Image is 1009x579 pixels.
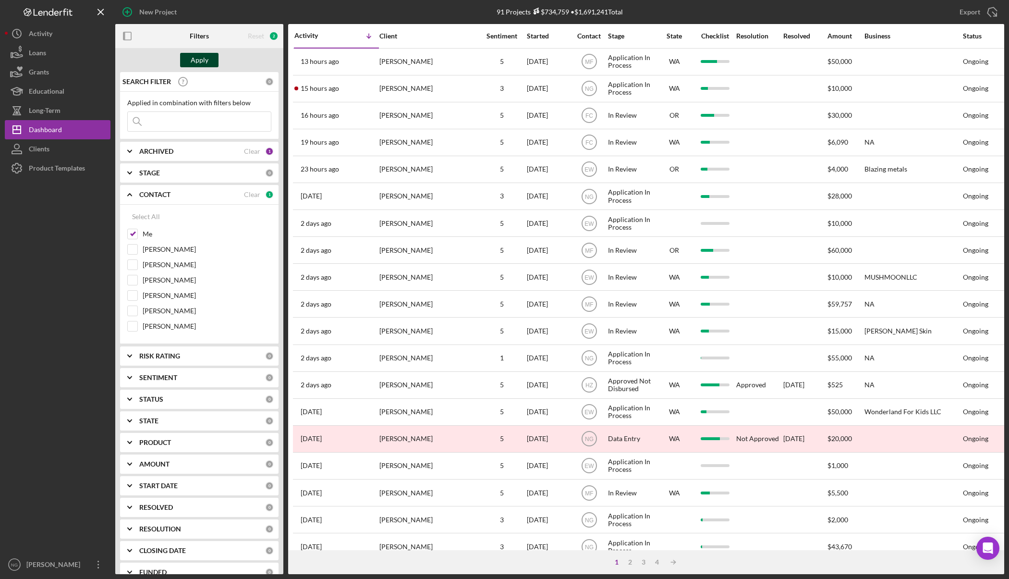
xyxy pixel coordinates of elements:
time: 2025-10-10 03:02 [301,58,339,65]
button: NG[PERSON_NAME] [5,555,110,574]
text: MF [585,59,593,65]
span: $50,000 [827,57,852,65]
div: Checklist [694,32,735,40]
label: [PERSON_NAME] [143,275,271,285]
time: 2025-10-06 23:47 [301,435,322,443]
div: 3 [637,558,650,566]
b: RESOLUTION [139,525,181,533]
div: [PERSON_NAME] [379,372,475,398]
div: 1 [265,190,274,199]
div: 2 [623,558,637,566]
div: In Review [608,480,654,505]
span: $30,000 [827,111,852,119]
div: 0 [265,417,274,425]
label: Me [143,229,271,239]
text: EW [584,166,594,173]
button: Select All [127,207,165,226]
div: Resolution [736,32,782,40]
div: 0 [265,568,274,577]
div: WA [655,58,693,65]
div: OR [655,246,693,254]
b: RISK RATING [139,352,180,360]
button: Grants [5,62,110,82]
div: Amount [827,32,863,40]
div: NA [864,345,960,371]
div: [DATE] [527,399,570,425]
div: Ongoing [963,58,988,65]
div: [DATE] [527,237,570,263]
div: WA [655,273,693,281]
div: Apply [191,53,208,67]
div: Ongoing [963,489,988,497]
div: Ongoing [963,192,988,200]
b: FUNDED [139,568,167,576]
button: Apply [180,53,219,67]
text: EW [584,409,594,416]
div: 0 [265,169,274,177]
div: 5 [478,408,526,416]
div: [PERSON_NAME] [379,237,475,263]
div: 0 [265,503,274,512]
div: 5 [478,58,526,65]
div: In Review [608,103,654,128]
text: NG [11,562,18,567]
div: In Review [608,318,654,344]
span: $55,000 [827,354,852,362]
label: [PERSON_NAME] [143,291,271,300]
div: Clients [29,139,49,161]
div: [DATE] [527,534,570,559]
div: Clear [244,148,260,155]
div: [PERSON_NAME] [379,264,475,290]
div: Resolved [783,32,827,40]
div: Application In Process [608,210,654,236]
div: Ongoing [963,462,988,469]
div: WA [655,85,693,92]
text: FC [585,139,593,146]
b: PRODUCT [139,439,171,446]
div: 0 [265,395,274,404]
div: Status [963,32,1009,40]
div: [DATE] [527,426,570,452]
div: [DATE] [527,130,570,155]
b: RESOLVED [139,504,173,511]
button: Export [950,2,1004,22]
div: [PERSON_NAME] [379,399,475,425]
text: NG [585,543,594,550]
div: Ongoing [963,381,988,389]
div: OR [655,111,693,119]
div: Approved Not Disbursed [608,372,654,398]
div: WA [655,381,693,389]
div: Ongoing [963,327,988,335]
time: 2025-10-06 19:09 [301,543,322,551]
span: $60,000 [827,246,852,254]
div: Application In Process [608,453,654,479]
div: [DATE] [527,507,570,532]
div: [DATE] [783,372,827,398]
div: Application In Process [608,49,654,74]
div: Reset [248,32,264,40]
div: 5 [478,220,526,227]
div: [PERSON_NAME] [379,184,475,209]
a: Loans [5,43,110,62]
div: Export [960,2,980,22]
button: Product Templates [5,159,110,178]
div: 5 [478,111,526,119]
div: [PERSON_NAME] [379,49,475,74]
div: 5 [478,327,526,335]
b: SENTIMENT [139,374,177,382]
label: [PERSON_NAME] [143,306,271,316]
div: Product Templates [29,159,85,180]
label: [PERSON_NAME] [143,245,271,254]
div: Approved [736,381,766,389]
div: 91 Projects • $1,691,241 Total [497,8,623,16]
span: $50,000 [827,407,852,416]
div: Dashboard [29,120,62,142]
div: New Project [139,2,177,22]
span: $59,757 [827,300,852,308]
div: WA [655,300,693,308]
time: 2025-10-09 21:20 [301,138,339,146]
div: Open Intercom Messenger [976,537,999,560]
div: [PERSON_NAME] [379,534,475,559]
div: [DATE] [527,49,570,74]
div: $20,000 [827,426,863,452]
